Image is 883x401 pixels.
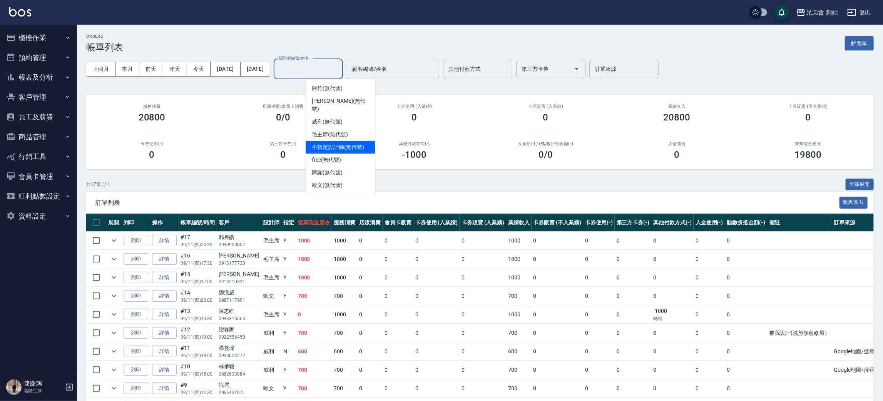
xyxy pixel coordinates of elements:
td: 0 [413,232,460,250]
span: 歐文 (無代號) [312,181,343,189]
td: 0 [694,324,725,342]
h3: 20800 [139,112,166,123]
td: 700 [296,379,332,398]
h5: 陳慶鴻 [23,380,63,388]
h2: 店販消費 /會員卡消費 [227,104,339,109]
td: 毛主席 [261,232,281,250]
th: 帳單編號/時間 [179,214,217,232]
td: 0 [725,306,768,324]
button: 新開單 [845,36,874,50]
td: 0 [615,287,652,305]
p: 0987117991 [219,297,259,304]
p: 0982633884 [219,371,259,378]
td: 700 [296,324,332,342]
th: 客戶 [217,214,261,232]
span: 阿竹 (無代號) [312,84,343,92]
td: 毛主席 [261,250,281,268]
td: #9 [179,379,217,398]
td: 700 [296,287,332,305]
p: 0913177733 [219,260,259,267]
td: 0 [725,324,768,342]
h2: 卡券販賣 (不入業績) [752,104,865,109]
td: #11 [179,343,217,361]
h3: 0 [412,112,417,123]
button: expand row [108,309,120,320]
td: 0 [583,361,615,379]
p: 09/11 (四) 19:30 [181,315,215,322]
p: 09/11 (四) 18:00 [181,352,215,359]
span: 不指定設計師 (無代號) [312,143,364,151]
td: 0 [413,287,460,305]
p: 共 17 筆, 1 / 1 [86,181,110,188]
th: 營業現金應收 [296,214,332,232]
td: 0 [357,324,383,342]
a: 詳情 [152,235,177,247]
td: 700 [332,379,357,398]
td: 0 [460,250,506,268]
h3: 帳單列表 [86,42,123,53]
td: 0 [615,250,652,268]
td: #16 [179,250,217,268]
td: 0 [532,250,583,268]
td: 0 [460,306,506,324]
td: 0 [413,250,460,268]
h2: 卡券使用(-) [95,141,208,146]
div: 謝祥家 [219,326,259,334]
th: 設計師 [261,214,281,232]
td: #17 [179,232,217,250]
td: 0 [583,306,615,324]
button: 報表匯出 [840,197,868,209]
td: 0 [460,379,506,398]
img: Person [6,379,22,395]
td: 0 [460,324,506,342]
h3: 19800 [795,149,822,160]
td: 0 [725,343,768,361]
button: [DATE] [241,62,270,76]
td: 0 [651,361,694,379]
button: expand row [108,327,120,339]
td: 0 [694,269,725,287]
td: 0 [413,379,460,398]
td: 歐文 [261,379,281,398]
h3: 20800 [664,112,691,123]
td: 1000 [332,306,357,324]
td: 0 [583,269,615,287]
td: 0 [725,361,768,379]
td: 0 [651,324,694,342]
td: 0 [615,379,652,398]
td: 0 [413,343,460,361]
td: 1800 [506,250,532,268]
td: 1000 [296,232,332,250]
td: 0 [615,324,652,342]
button: 客戶管理 [3,87,74,107]
th: 卡券使用(-) [583,214,615,232]
h3: 0 [149,149,155,160]
label: 設計師編號/姓名 [279,55,309,61]
h3: 0 [674,149,680,160]
td: 0 [413,306,460,324]
td: N [281,343,296,361]
th: 備註 [767,214,832,232]
td: 0 [460,343,506,361]
span: [PERSON_NAME] (無代號) [312,97,369,113]
div: 狼尾 [219,381,259,389]
td: 0 [460,269,506,287]
td: 0 [583,379,615,398]
button: 全部展開 [846,179,874,190]
td: 0 [383,379,413,398]
td: Y [281,269,296,287]
td: 700 [506,361,532,379]
span: 阿蹦 (無代號) [312,169,343,177]
button: 上個月 [86,62,115,76]
td: 0 [615,232,652,250]
td: 1000 [332,232,357,250]
p: 09/11 (四) 12:30 [181,389,215,396]
td: Y [281,232,296,250]
p: 09/11 (四) 15:00 [181,371,215,378]
td: 700 [296,361,332,379]
td: 0 [532,232,583,250]
p: 09/11 (四) 19:00 [181,334,215,341]
h2: 其他付款方式(-) [358,141,471,146]
button: 列印 [124,290,148,302]
a: 詳情 [152,383,177,394]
